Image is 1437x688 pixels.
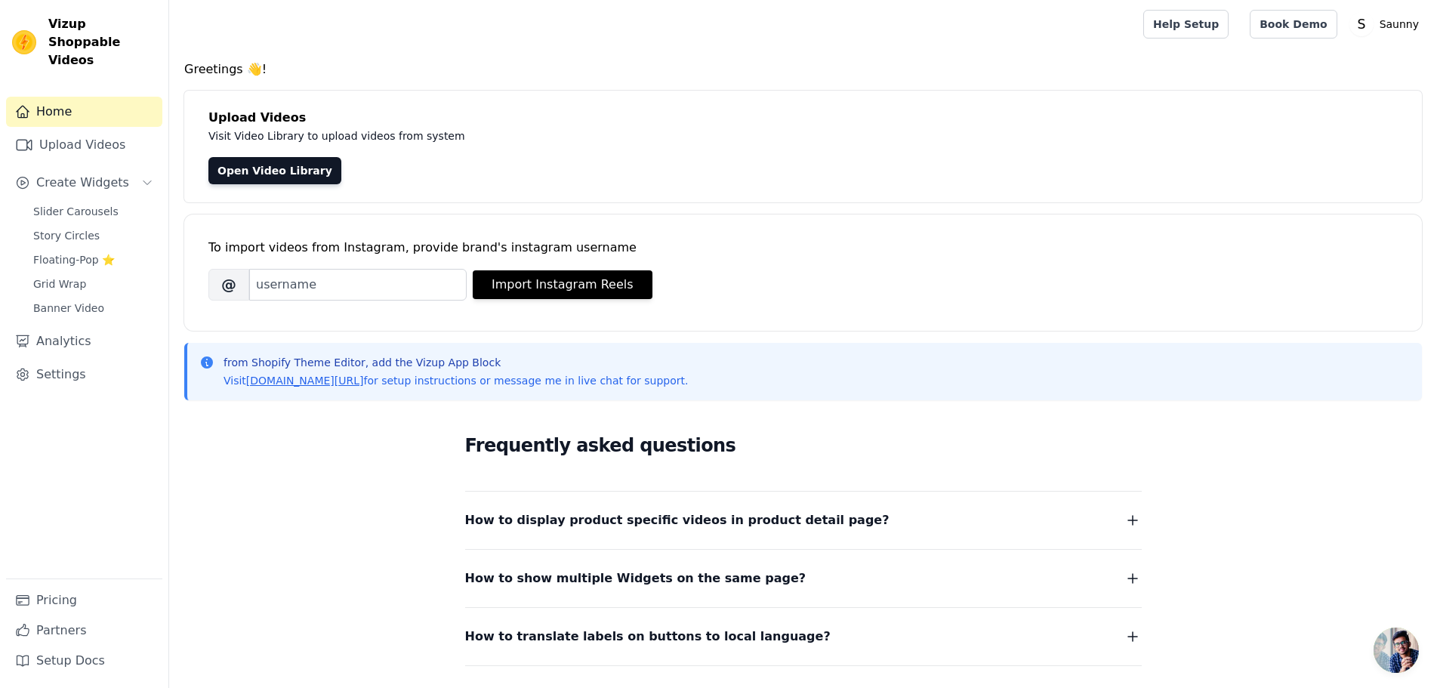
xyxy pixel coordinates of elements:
button: How to translate labels on buttons to local language? [465,626,1142,647]
span: Grid Wrap [33,276,86,292]
a: 开放式聊天 [1374,628,1419,673]
a: Banner Video [24,298,162,319]
img: Vizup [12,30,36,54]
div: To import videos from Instagram, provide brand's instagram username [208,239,1398,257]
span: How to display product specific videos in product detail page? [465,510,890,531]
span: Create Widgets [36,174,129,192]
a: Home [6,97,162,127]
a: Story Circles [24,225,162,246]
p: Saunny [1374,11,1425,38]
a: Settings [6,359,162,390]
input: username [249,269,467,301]
button: Create Widgets [6,168,162,198]
text: S [1357,17,1365,32]
span: @ [208,269,249,301]
a: Partners [6,615,162,646]
button: S Saunny [1349,11,1425,38]
a: Pricing [6,585,162,615]
h4: Upload Videos [208,109,1398,127]
h2: Frequently asked questions [465,430,1142,461]
p: Visit Video Library to upload videos from system [208,127,885,145]
a: Grid Wrap [24,273,162,295]
a: Help Setup [1143,10,1229,39]
span: How to show multiple Widgets on the same page? [465,568,806,589]
span: How to translate labels on buttons to local language? [465,626,831,647]
a: [DOMAIN_NAME][URL] [246,375,364,387]
span: Floating-Pop ⭐ [33,252,115,267]
button: How to show multiple Widgets on the same page? [465,568,1142,589]
span: Slider Carousels [33,204,119,219]
a: Upload Videos [6,130,162,160]
button: Import Instagram Reels [473,270,652,299]
span: Story Circles [33,228,100,243]
a: Open Video Library [208,157,341,184]
a: Analytics [6,326,162,356]
span: Vizup Shoppable Videos [48,15,156,69]
a: Slider Carousels [24,201,162,222]
a: Setup Docs [6,646,162,676]
span: Banner Video [33,301,104,316]
p: Visit for setup instructions or message me in live chat for support. [224,373,688,388]
p: from Shopify Theme Editor, add the Vizup App Block [224,355,688,370]
button: How to display product specific videos in product detail page? [465,510,1142,531]
h4: Greetings 👋! [184,60,1422,79]
a: Book Demo [1250,10,1337,39]
a: Floating-Pop ⭐ [24,249,162,270]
